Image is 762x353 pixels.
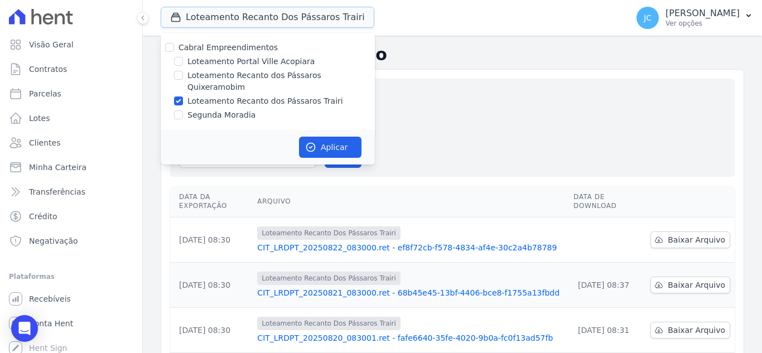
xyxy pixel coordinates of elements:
td: [DATE] 08:30 [170,308,253,353]
span: Minha Carteira [29,162,86,173]
a: Negativação [4,230,138,252]
a: Crédito [4,205,138,228]
a: Baixar Arquivo [650,277,730,293]
div: Open Intercom Messenger [11,315,38,342]
label: Loteamento Recanto dos Pássaros Trairi [187,95,343,107]
a: CIT_LRDPT_20250820_083001.ret - fafe6640-35fe-4020-9b0a-fc0f13ad57fb [257,332,565,344]
a: Recebíveis [4,288,138,310]
td: [DATE] 08:30 [170,263,253,308]
span: JC [644,14,652,22]
span: Loteamento Recanto Dos Pássaros Trairi [257,226,401,240]
a: Clientes [4,132,138,154]
th: Arquivo [253,186,569,217]
a: Baixar Arquivo [650,231,730,248]
td: [DATE] 08:31 [569,308,646,353]
span: Loteamento Recanto Dos Pássaros Trairi [257,272,401,285]
span: Contratos [29,64,67,75]
span: Baixar Arquivo [668,234,725,245]
button: Loteamento Recanto Dos Pássaros Trairi [161,7,374,28]
button: Aplicar [299,137,361,158]
p: Ver opções [665,19,740,28]
a: CIT_LRDPT_20250821_083000.ret - 68b45e45-13bf-4406-bce8-f1755a13fbdd [257,287,565,298]
label: Segunda Moradia [187,109,255,121]
label: Loteamento Recanto dos Pássaros Quixeramobim [187,70,375,93]
th: Data da Exportação [170,186,253,217]
a: Conta Hent [4,312,138,335]
a: Parcelas [4,83,138,105]
a: Lotes [4,107,138,129]
a: Transferências [4,181,138,203]
a: Baixar Arquivo [650,322,730,339]
span: Baixar Arquivo [668,279,725,291]
span: Lotes [29,113,50,124]
span: Recebíveis [29,293,71,304]
span: Baixar Arquivo [668,325,725,336]
button: JC [PERSON_NAME] Ver opções [628,2,762,33]
h2: Exportações de Retorno [161,45,744,65]
span: Visão Geral [29,39,74,50]
a: Minha Carteira [4,156,138,178]
td: [DATE] 08:37 [569,263,646,308]
label: Loteamento Portal Ville Acopiara [187,56,315,67]
span: Conta Hent [29,318,73,329]
a: Contratos [4,58,138,80]
a: CIT_LRDPT_20250822_083000.ret - ef8f72cb-f578-4834-af4e-30c2a4b78789 [257,242,565,253]
span: Clientes [29,137,60,148]
td: [DATE] 08:30 [170,217,253,263]
span: Negativação [29,235,78,246]
div: Plataformas [9,270,133,283]
span: Parcelas [29,88,61,99]
a: Visão Geral [4,33,138,56]
th: Data de Download [569,186,646,217]
span: Crédito [29,211,57,222]
span: Loteamento Recanto Dos Pássaros Trairi [257,317,401,330]
p: [PERSON_NAME] [665,8,740,19]
span: Transferências [29,186,85,197]
label: Cabral Empreendimentos [179,43,278,52]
